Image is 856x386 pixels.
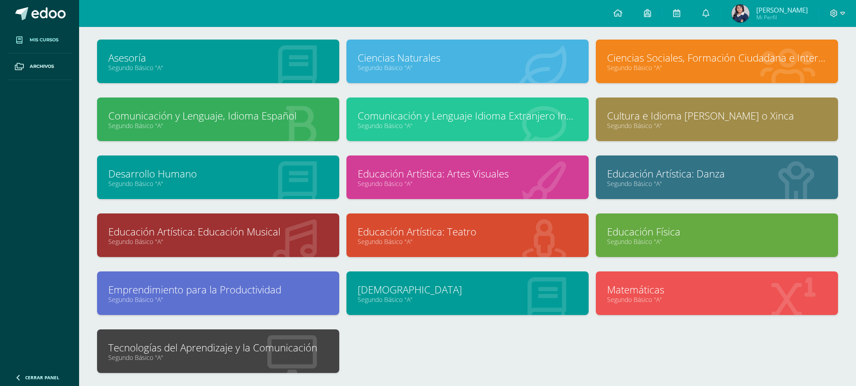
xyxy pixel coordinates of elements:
a: Educación Artística: Artes Visuales [358,167,577,181]
a: Educación Artística: Danza [607,167,827,181]
a: Segundo Básico "A" [358,121,577,130]
a: Segundo Básico "A" [108,121,328,130]
a: Segundo Básico "A" [108,295,328,304]
a: Segundo Básico "A" [358,295,577,304]
a: Tecnologías del Aprendizaje y la Comunicación [108,341,328,355]
a: Segundo Básico "A" [607,121,827,130]
a: Archivos [7,53,72,80]
a: Ciencias Naturales [358,51,577,65]
span: [PERSON_NAME] [756,5,808,14]
a: Cultura e Idioma [PERSON_NAME] o Xinca [607,109,827,123]
span: Mi Perfil [756,13,808,21]
a: Segundo Básico "A" [607,237,827,246]
a: Segundo Básico "A" [358,63,577,72]
a: Educación Física [607,225,827,239]
a: Segundo Básico "A" [108,237,328,246]
a: Segundo Básico "A" [108,63,328,72]
a: Comunicación y Lenguaje Idioma Extranjero Inglés [358,109,577,123]
span: Mis cursos [30,36,58,44]
a: Segundo Básico "A" [607,63,827,72]
a: [DEMOGRAPHIC_DATA] [358,283,577,297]
span: Archivos [30,63,54,70]
a: Mis cursos [7,27,72,53]
a: Educación Artística: Teatro [358,225,577,239]
a: Ciencias Sociales, Formación Ciudadana e Interculturalidad [607,51,827,65]
a: Segundo Básico "A" [108,353,328,362]
a: Emprendimiento para la Productividad [108,283,328,297]
a: Segundo Básico "A" [108,179,328,188]
a: Segundo Básico "A" [607,295,827,304]
a: Comunicación y Lenguaje, Idioma Español [108,109,328,123]
a: Segundo Básico "A" [358,237,577,246]
a: Segundo Básico "A" [607,179,827,188]
span: Cerrar panel [25,374,59,381]
a: Asesoría [108,51,328,65]
img: e38f1a92accfb43aa9f7a16f3bb13c00.png [732,4,750,22]
a: Matemáticas [607,283,827,297]
a: Educación Artística: Educación Musical [108,225,328,239]
a: Desarrollo Humano [108,167,328,181]
a: Segundo Básico "A" [358,179,577,188]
